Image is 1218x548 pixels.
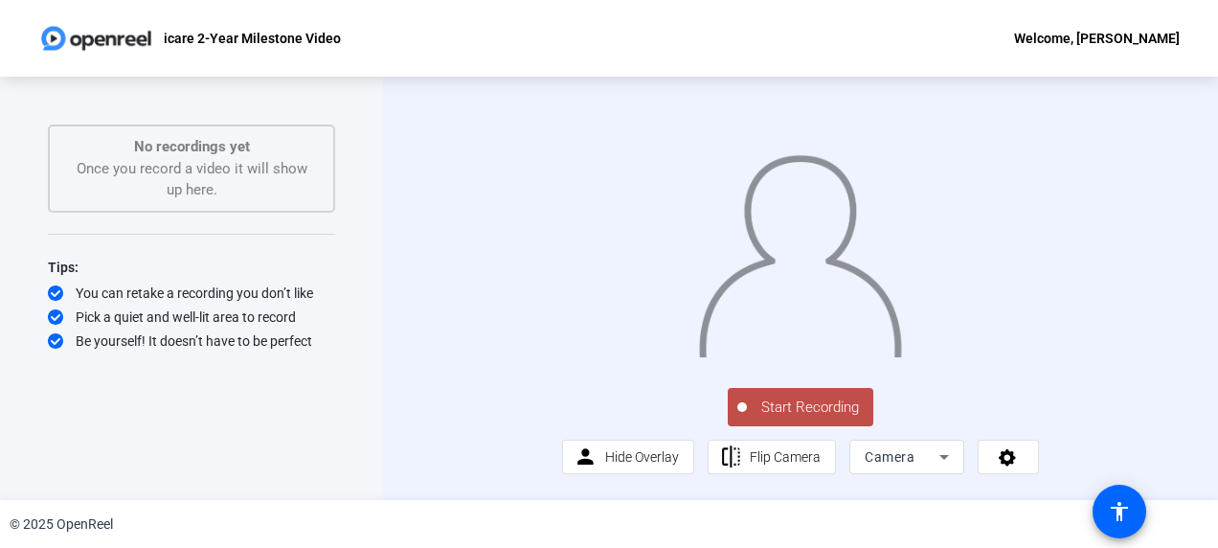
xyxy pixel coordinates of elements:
[562,440,694,474] button: Hide Overlay
[728,388,873,426] button: Start Recording
[48,256,335,279] div: Tips:
[1014,27,1180,50] div: Welcome, [PERSON_NAME]
[708,440,837,474] button: Flip Camera
[48,308,335,327] div: Pick a quiet and well-lit area to record
[38,19,154,57] img: OpenReel logo
[164,27,341,50] p: icare 2-Year Milestone Video
[48,331,335,351] div: Be yourself! It doesn’t have to be perfect
[1108,500,1131,523] mat-icon: accessibility
[69,136,314,201] div: Once you record a video it will show up here.
[747,397,873,419] span: Start Recording
[719,445,743,469] mat-icon: flip
[697,143,903,357] img: overlay
[10,514,113,535] div: © 2025 OpenReel
[605,449,679,465] span: Hide Overlay
[48,284,335,303] div: You can retake a recording you don’t like
[865,449,914,465] span: Camera
[574,445,598,469] mat-icon: person
[69,136,314,158] p: No recordings yet
[750,449,821,465] span: Flip Camera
